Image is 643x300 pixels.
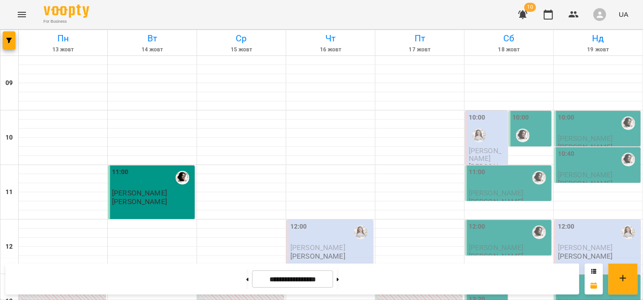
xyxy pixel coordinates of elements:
span: [PERSON_NAME] [469,243,524,252]
p: [PERSON_NAME] [469,198,524,205]
span: [PERSON_NAME] [558,134,613,143]
button: Menu [11,4,33,25]
span: [PERSON_NAME] [112,189,167,197]
span: [PERSON_NAME] [558,243,613,252]
h6: 18 жовт [466,45,552,54]
p: [PERSON_NAME] [112,198,167,205]
img: Аліна [516,129,530,142]
label: 10:00 [469,113,486,123]
h6: Сб [466,31,552,45]
button: UA [615,6,632,23]
label: 12:00 [290,222,307,232]
label: 12:00 [469,222,486,232]
span: [PERSON_NAME] [512,146,545,163]
img: Аліна [622,153,635,166]
h6: 12 [5,242,13,252]
label: 10:40 [558,149,575,159]
h6: 15 жовт [198,45,284,54]
span: UA [619,10,628,19]
img: Аліна [532,171,546,185]
p: [PERSON_NAME] [469,252,524,260]
label: 11:00 [112,167,129,177]
img: Наталя [472,129,486,142]
label: 10:00 [512,113,529,123]
span: 10 [524,3,536,12]
p: [PERSON_NAME] [558,180,613,187]
p: [PERSON_NAME] [290,252,345,260]
h6: Чт [288,31,374,45]
span: [PERSON_NAME] [469,146,501,163]
p: [PERSON_NAME] [469,163,506,179]
span: For Business [44,19,89,25]
label: 12:00 [558,222,575,232]
img: Наталя [622,225,635,239]
img: Аліна [622,116,635,130]
h6: 14 жовт [109,45,195,54]
p: [PERSON_NAME] [558,143,613,151]
span: [PERSON_NAME] [290,243,345,252]
img: Voopty Logo [44,5,89,18]
h6: 11 [5,187,13,197]
h6: Нд [555,31,641,45]
h6: Вт [109,31,195,45]
h6: Ср [198,31,284,45]
h6: 13 жовт [20,45,106,54]
h6: 19 жовт [555,45,641,54]
h6: Пт [377,31,463,45]
img: Аліна [532,225,546,239]
label: 10:00 [558,113,575,123]
img: Наталя [354,225,368,239]
h6: Пн [20,31,106,45]
label: 11:00 [469,167,486,177]
h6: 17 жовт [377,45,463,54]
span: [PERSON_NAME] [558,170,613,179]
h6: 16 жовт [288,45,374,54]
p: [PERSON_NAME] [558,252,613,260]
h6: 09 [5,78,13,88]
h6: 10 [5,133,13,143]
img: Аліна [176,171,189,185]
span: [PERSON_NAME] [469,189,524,197]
